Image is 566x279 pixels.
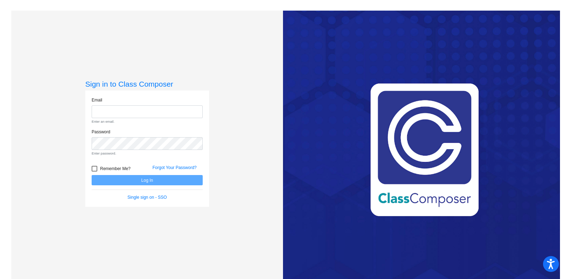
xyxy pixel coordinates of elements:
[92,151,203,156] small: Enter password.
[85,80,209,88] h3: Sign in to Class Composer
[92,97,102,103] label: Email
[92,175,203,185] button: Log In
[127,195,167,200] a: Single sign on - SSO
[100,164,131,173] span: Remember Me?
[92,119,203,124] small: Enter an email.
[92,129,110,135] label: Password
[152,165,197,170] a: Forgot Your Password?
